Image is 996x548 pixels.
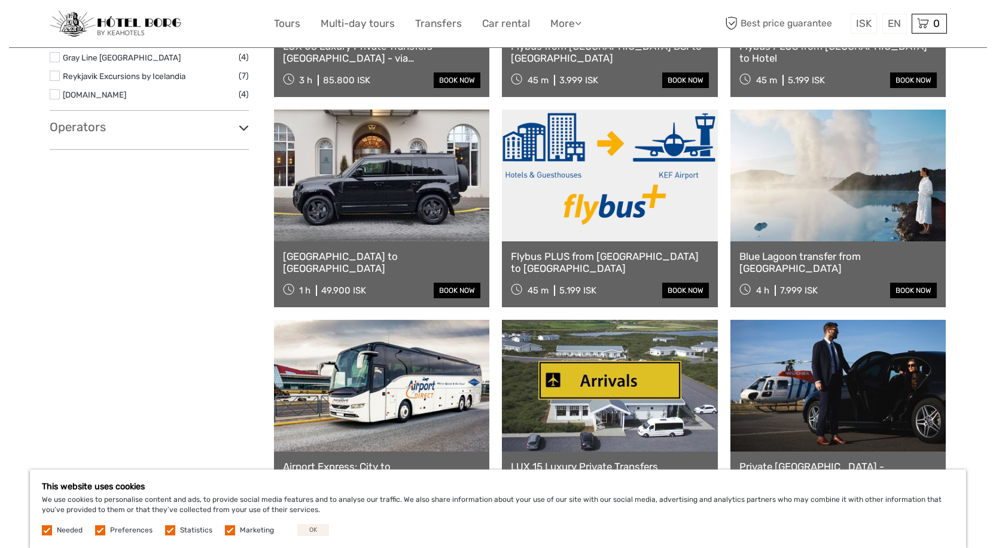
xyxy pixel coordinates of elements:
a: [DOMAIN_NAME] [63,90,126,99]
label: Preferences [110,525,153,535]
span: 1 h [299,285,310,296]
span: 3 h [299,75,312,86]
a: book now [890,283,937,298]
a: LUX 03 Luxury Private Transfers [GEOGRAPHIC_DATA] - via [GEOGRAPHIC_DATA] or via [GEOGRAPHIC_DATA... [283,40,481,65]
div: EN [882,14,906,34]
a: book now [434,72,480,88]
img: 97-048fac7b-21eb-4351-ac26-83e096b89eb3_logo_small.jpg [50,11,181,37]
a: Transfers [415,15,462,32]
a: Airport Express: City to [GEOGRAPHIC_DATA] [283,461,481,485]
span: (7) [239,69,249,83]
h3: Operators [50,120,249,134]
label: Needed [57,525,83,535]
a: Flybus PLUS from [GEOGRAPHIC_DATA] to Hotel [739,40,937,65]
label: Marketing [240,525,274,535]
span: (4) [239,87,249,101]
a: More [550,15,581,32]
button: OK [297,524,329,536]
button: Open LiveChat chat widget [138,19,152,33]
span: 45 m [528,285,549,296]
a: Blue Lagoon transfer from [GEOGRAPHIC_DATA] [739,250,937,275]
a: book now [434,283,480,298]
a: book now [890,72,937,88]
div: We use cookies to personalise content and ads, to provide social media features and to analyse ou... [30,470,966,548]
div: 3.999 ISK [559,75,598,86]
span: Best price guarantee [723,14,848,34]
p: We're away right now. Please check back later! [17,21,135,31]
span: 45 m [756,75,777,86]
a: [GEOGRAPHIC_DATA] to [GEOGRAPHIC_DATA] [283,250,481,275]
a: book now [662,283,709,298]
div: 5.199 ISK [788,75,825,86]
span: 45 m [528,75,549,86]
a: Flybus PLUS from [GEOGRAPHIC_DATA] to [GEOGRAPHIC_DATA] [511,250,709,275]
div: 49.900 ISK [321,285,366,296]
a: Car rental [482,15,530,32]
div: 85.800 ISK [323,75,370,86]
span: ISK [856,17,872,29]
div: 7.999 ISK [780,285,818,296]
span: 4 h [756,285,769,296]
div: 5.199 ISK [559,285,596,296]
h5: This website uses cookies [42,482,954,492]
label: Statistics [180,525,212,535]
a: Flybus from [GEOGRAPHIC_DATA] BSÍ to [GEOGRAPHIC_DATA] [511,40,709,65]
a: Gray Line [GEOGRAPHIC_DATA] [63,53,181,62]
a: Reykjavik Excursions by Icelandia [63,71,185,81]
span: 0 [931,17,942,29]
a: Private [GEOGRAPHIC_DATA] - [GEOGRAPHIC_DATA] 1-6 Pax [739,461,937,485]
span: (4) [239,50,249,64]
a: Tours [274,15,300,32]
a: LUX 15 Luxury Private Transfers [GEOGRAPHIC_DATA] To [GEOGRAPHIC_DATA] [511,461,709,485]
a: book now [662,72,709,88]
a: Multi-day tours [321,15,395,32]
